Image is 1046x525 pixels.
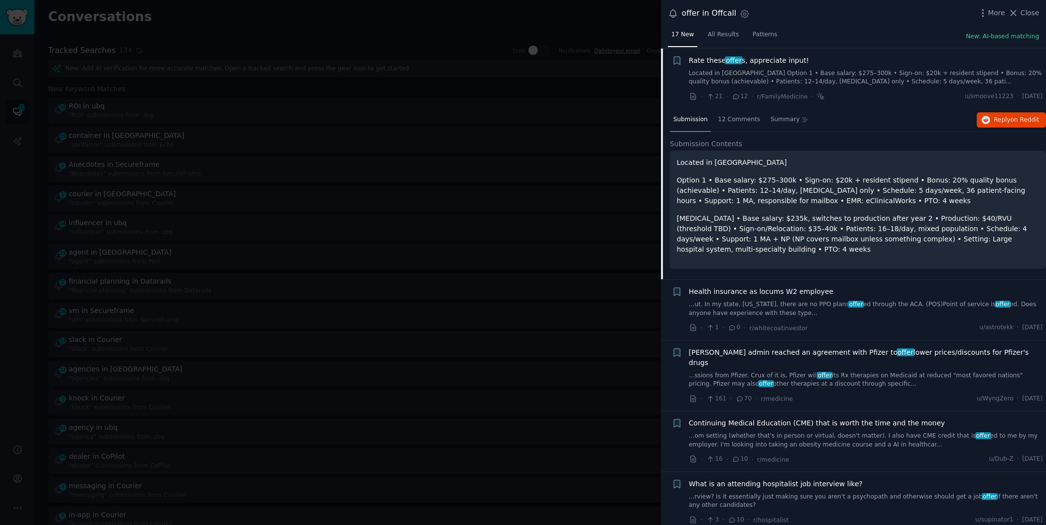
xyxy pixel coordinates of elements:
span: r/medicine [757,456,789,463]
p: [MEDICAL_DATA] • Base salary: $235k, switches to production after year 2 • Production: $40/RVU (t... [677,213,1039,255]
span: u/astrotekk [979,323,1013,332]
span: offer [975,432,991,439]
button: Replyon Reddit [977,112,1046,128]
span: · [1017,323,1019,332]
span: offer [982,493,997,500]
span: · [701,454,703,465]
span: · [744,323,746,333]
span: u/smoove11223 [965,92,1014,101]
a: All Results [704,27,742,47]
span: Reply [994,116,1039,125]
span: More [988,8,1005,18]
span: · [751,91,753,102]
span: u/supinator1 [975,516,1014,525]
span: offer [995,301,1011,308]
span: offer [725,56,743,64]
span: Summary [771,115,799,124]
a: What is an attending hospitalist job interview like? [689,479,863,489]
a: ...ssions from Pfizer. Crux of it is, Pfizer willofferits Rx therapies on Medicaid at reduced "mo... [689,371,1043,389]
span: offer [758,380,774,387]
button: New: AI-based matching [966,32,1039,41]
a: Health insurance as locums W2 employee [689,287,833,297]
p: Located in [GEOGRAPHIC_DATA] [677,157,1039,168]
span: Patterns [753,30,777,39]
span: 12 Comments [718,115,760,124]
a: ...ut. In my state, [US_STATE], there are no PPO plansoffered through the ACA. (POS)Point of serv... [689,300,1043,317]
span: r/medicine [761,395,793,402]
span: 16 [706,455,722,464]
span: · [1017,516,1019,525]
span: · [755,394,757,404]
span: offer [897,348,914,356]
span: 161 [706,394,726,403]
span: 10 [732,455,748,464]
a: ...om setting (whether that's in person or virtual, doesn't matter). I also have CME credit that ... [689,432,1043,449]
span: [PERSON_NAME] admin reached an agreement with Pfizer to lower prices/discounts for Pfizer's drugs [689,347,1043,368]
span: · [747,515,749,525]
button: Close [1008,8,1039,18]
span: · [1017,394,1019,403]
span: 17 New [671,30,694,39]
span: [DATE] [1022,394,1043,403]
div: offer in Offcall [682,7,736,20]
span: · [701,323,703,333]
span: All Results [708,30,739,39]
a: ...rview? Is it essentially just making sure you aren't a psychopath and otherwise should get a j... [689,493,1043,510]
span: · [701,515,703,525]
span: Submission [673,115,708,124]
a: Located in [GEOGRAPHIC_DATA] Option 1 • Base salary: $275–300k • Sign-on: $20k + resident stipend... [689,69,1043,86]
span: r/hospitalist [753,517,789,524]
a: Continuing Medical Education (CME) that is worth the time and the money [689,418,945,428]
span: · [1017,455,1019,464]
span: r/FamilyMedicine [757,93,808,100]
span: 1 [706,323,718,332]
span: on Reddit [1011,116,1039,123]
span: · [701,91,703,102]
span: Close [1020,8,1039,18]
span: · [726,454,728,465]
span: [DATE] [1022,323,1043,332]
span: · [701,394,703,404]
span: · [722,323,724,333]
span: offer [848,301,864,308]
span: [DATE] [1022,455,1043,464]
span: 12 [732,92,748,101]
span: · [730,394,732,404]
p: Option 1 • Base salary: $275–300k • Sign-on: $20k + resident stipend • Bonus: 20% quality bonus (... [677,175,1039,206]
a: [PERSON_NAME] admin reached an agreement with Pfizer toofferlower prices/discounts for Pfizer's d... [689,347,1043,368]
span: · [726,91,728,102]
a: Rate theseoffers, appreciate input! [689,55,809,66]
span: offer [817,372,832,379]
span: 3 [706,516,718,525]
span: · [1017,92,1019,101]
a: Patterns [749,27,781,47]
span: 21 [706,92,722,101]
span: [DATE] [1022,92,1043,101]
span: u/Dub-Z [989,455,1014,464]
span: r/whitecoatinvestor [749,325,808,332]
span: 0 [728,323,740,332]
span: · [722,515,724,525]
span: · [811,91,813,102]
span: · [751,454,753,465]
span: Submission Contents [670,139,743,149]
button: More [978,8,1005,18]
span: 10 [728,516,744,525]
a: 17 New [668,27,697,47]
span: u/WyngZero [977,394,1014,403]
span: [DATE] [1022,516,1043,525]
span: Rate these s, appreciate input! [689,55,809,66]
span: 70 [736,394,752,403]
